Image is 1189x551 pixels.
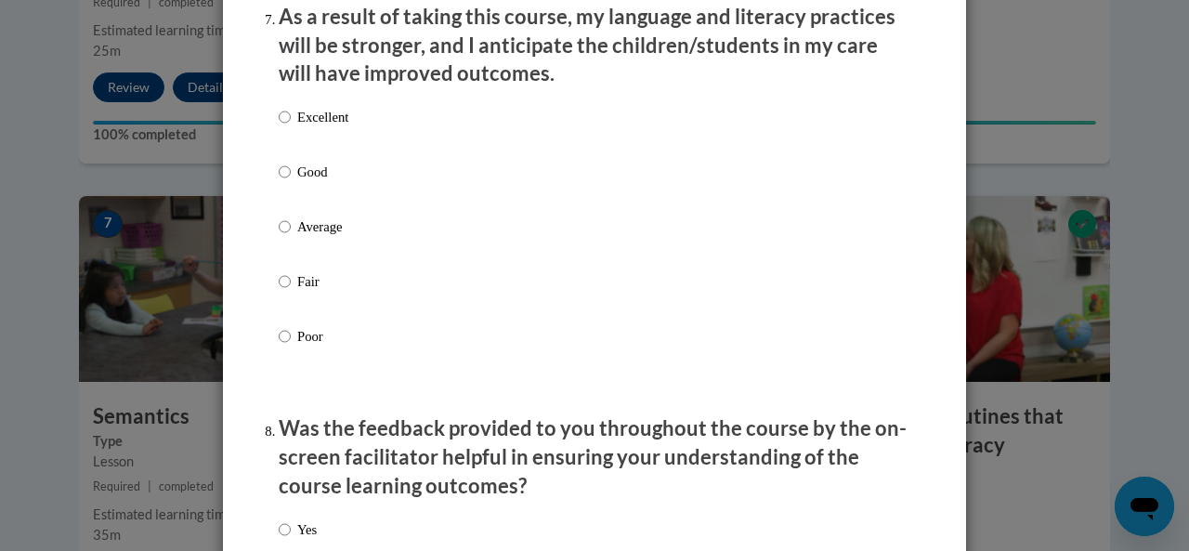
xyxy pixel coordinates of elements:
[297,216,348,237] p: Average
[279,216,291,237] input: Average
[279,271,291,292] input: Fair
[279,519,291,540] input: Yes
[297,326,348,347] p: Poor
[297,107,348,127] p: Excellent
[279,326,291,347] input: Poor
[279,414,910,500] p: Was the feedback provided to you throughout the course by the on-screen facilitator helpful in en...
[297,519,317,540] p: Yes
[279,3,910,88] p: As a result of taking this course, my language and literacy practices will be stronger, and I ant...
[297,162,348,182] p: Good
[297,271,348,292] p: Fair
[279,107,291,127] input: Excellent
[279,162,291,182] input: Good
